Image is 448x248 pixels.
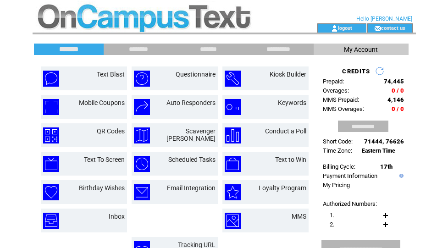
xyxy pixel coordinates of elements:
[225,213,241,229] img: mms.png
[134,127,150,143] img: scavenger-hunt.png
[330,212,334,219] span: 1.
[364,138,404,145] span: 71444, 76626
[43,127,59,143] img: qr-codes.png
[225,99,241,115] img: keywords.png
[97,71,125,78] a: Text Blast
[387,96,404,103] span: 4,146
[381,25,405,31] a: contact us
[166,99,216,106] a: Auto Responders
[330,221,334,228] span: 2.
[356,16,412,22] span: Hello [PERSON_NAME]
[79,99,125,106] a: Mobile Coupons
[323,200,377,207] span: Authorized Numbers:
[342,68,370,75] span: CREDITS
[109,213,125,220] a: Inbox
[270,71,306,78] a: Kiosk Builder
[43,156,59,172] img: text-to-screen.png
[259,184,306,192] a: Loyalty Program
[225,184,241,200] img: loyalty-program.png
[134,71,150,87] img: questionnaire.png
[97,127,125,135] a: QR Codes
[323,96,359,103] span: MMS Prepaid:
[292,213,306,220] a: MMS
[331,25,338,32] img: account_icon.gif
[323,87,349,94] span: Overages:
[323,147,352,154] span: Time Zone:
[323,105,364,112] span: MMS Overages:
[323,138,353,145] span: Short Code:
[43,184,59,200] img: birthday-wishes.png
[134,156,150,172] img: scheduled-tasks.png
[134,184,150,200] img: email-integration.png
[43,213,59,229] img: inbox.png
[43,99,59,115] img: mobile-coupons.png
[225,127,241,143] img: conduct-a-poll.png
[278,99,306,106] a: Keywords
[362,148,395,154] span: Eastern Time
[323,163,355,170] span: Billing Cycle:
[79,184,125,192] a: Birthday Wishes
[392,105,404,112] span: 0 / 0
[265,127,306,135] a: Conduct a Poll
[323,182,350,188] a: My Pricing
[43,71,59,87] img: text-blast.png
[167,184,216,192] a: Email Integration
[323,78,344,85] span: Prepaid:
[84,156,125,163] a: Text To Screen
[338,25,352,31] a: logout
[392,87,404,94] span: 0 / 0
[397,174,404,178] img: help.gif
[225,71,241,87] img: kiosk-builder.png
[374,25,381,32] img: contact_us_icon.gif
[225,156,241,172] img: text-to-win.png
[380,163,393,170] span: 17th
[166,127,216,142] a: Scavenger [PERSON_NAME]
[168,156,216,163] a: Scheduled Tasks
[176,71,216,78] a: Questionnaire
[344,46,378,53] span: My Account
[275,156,306,163] a: Text to Win
[323,172,377,179] a: Payment Information
[134,99,150,115] img: auto-responders.png
[384,78,404,85] span: 74,445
